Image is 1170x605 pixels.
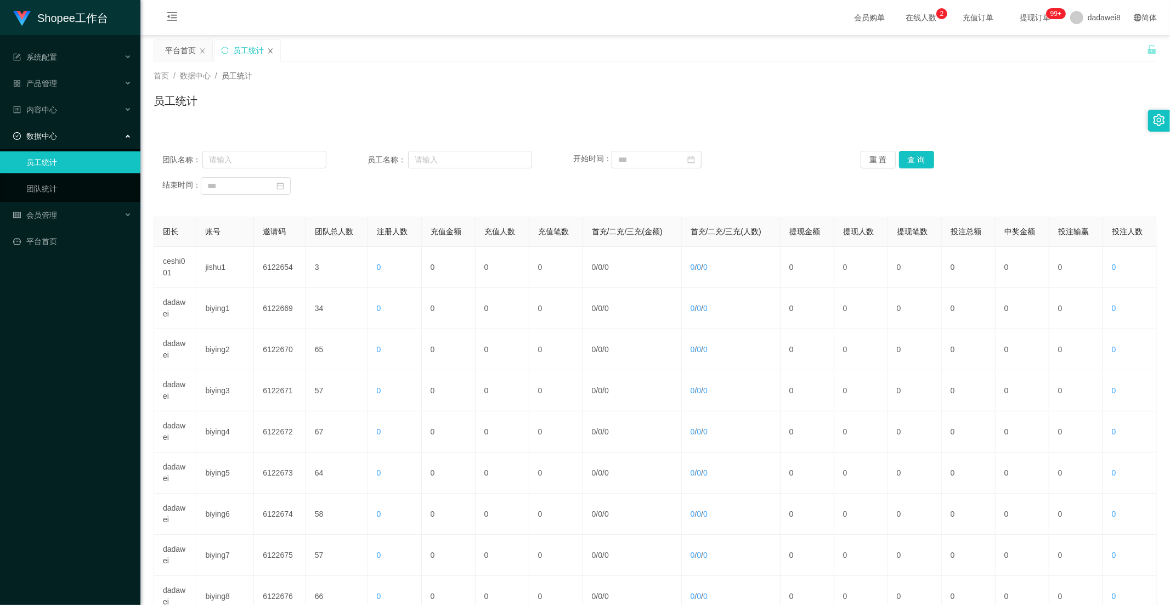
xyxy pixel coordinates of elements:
td: 67 [306,411,368,453]
span: 0 [377,386,381,395]
td: 0 [888,494,942,535]
td: 0 [834,288,888,329]
span: 0 [604,304,609,313]
input: 请输入 [408,151,532,168]
td: 0 [781,370,834,411]
td: 0 [781,329,834,370]
span: 0 [598,304,602,313]
span: 0 [592,263,596,272]
span: 0 [604,468,609,477]
td: biying2 [196,329,254,370]
span: 0 [691,468,695,477]
span: 充值订单 [957,14,999,21]
span: 投注总额 [951,227,981,236]
td: / / [682,411,781,453]
span: 首页 [154,71,169,80]
td: 0 [422,411,476,453]
td: 0 [1049,247,1103,288]
td: 0 [1049,329,1103,370]
span: 0 [592,468,596,477]
td: / / [583,247,682,288]
td: / / [583,288,682,329]
button: 查 询 [899,151,934,168]
span: 0 [691,592,695,601]
td: 0 [476,535,529,576]
td: 0 [781,411,834,453]
td: 0 [529,453,583,494]
td: 0 [834,370,888,411]
span: 0 [703,304,708,313]
span: 在线人数 [900,14,942,21]
span: 0 [598,468,602,477]
td: 0 [529,247,583,288]
span: 0 [703,263,708,272]
td: 57 [306,370,368,411]
td: 0 [996,535,1049,576]
td: 0 [888,247,942,288]
td: 0 [888,535,942,576]
td: 6122672 [254,411,306,453]
td: / / [682,494,781,535]
td: 0 [476,247,529,288]
td: 0 [996,370,1049,411]
td: 0 [996,494,1049,535]
span: 充值人数 [484,227,515,236]
td: 58 [306,494,368,535]
td: 0 [942,494,996,535]
td: 0 [834,453,888,494]
td: 0 [996,288,1049,329]
span: 0 [604,592,609,601]
td: 0 [422,535,476,576]
td: 0 [942,535,996,576]
td: 0 [476,494,529,535]
span: 充值笔数 [538,227,569,236]
td: / / [682,329,781,370]
h1: 员工统计 [154,93,197,109]
span: 0 [691,304,695,313]
td: biying4 [196,411,254,453]
span: 产品管理 [13,79,57,88]
td: 0 [476,453,529,494]
div: 员工统计 [233,40,264,61]
a: 团队统计 [26,178,132,200]
span: 0 [697,551,701,559]
td: dadawei [154,411,196,453]
td: 0 [888,329,942,370]
td: 0 [996,411,1049,453]
span: 0 [598,510,602,518]
td: / / [583,411,682,453]
span: 开始时间： [573,155,612,163]
span: 0 [592,592,596,601]
td: / / [682,370,781,411]
span: 0 [592,510,596,518]
span: 0 [592,551,596,559]
td: 64 [306,453,368,494]
span: 0 [697,592,701,601]
td: 0 [942,411,996,453]
td: biying3 [196,370,254,411]
span: / [173,71,176,80]
span: 0 [1112,304,1116,313]
td: 6122673 [254,453,306,494]
td: / / [583,535,682,576]
span: 数据中心 [13,132,57,140]
td: 0 [422,329,476,370]
span: 0 [592,345,596,354]
span: 0 [1112,386,1116,395]
td: 0 [996,247,1049,288]
span: 0 [703,427,708,436]
span: 0 [691,263,695,272]
a: 图标: dashboard平台首页 [13,230,132,252]
span: 结束时间： [162,181,201,190]
i: 图标: form [13,53,21,61]
td: 0 [1049,288,1103,329]
td: 0 [781,453,834,494]
span: 邀请码 [263,227,286,236]
td: dadawei [154,370,196,411]
span: / [215,71,217,80]
span: 0 [691,427,695,436]
span: 0 [598,263,602,272]
td: dadawei [154,288,196,329]
span: 数据中心 [180,71,211,80]
td: 6122675 [254,535,306,576]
